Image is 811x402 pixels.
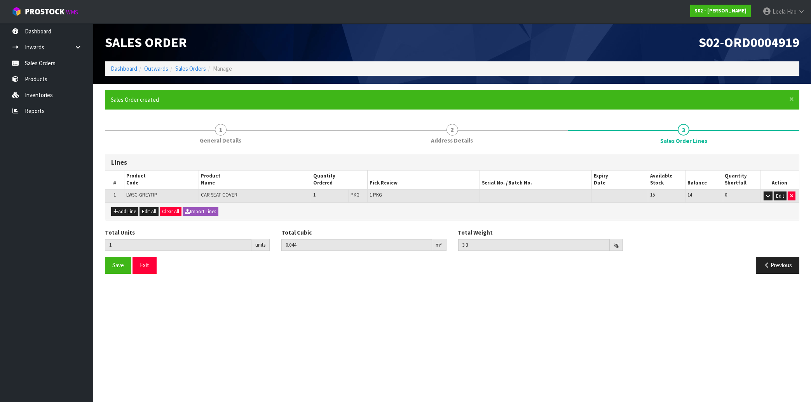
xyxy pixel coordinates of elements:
h3: Lines [111,159,793,166]
th: Product Name [199,171,311,189]
th: Balance [685,171,723,189]
span: CAR SEAT COVER [201,191,237,198]
button: Exit [133,257,157,273]
button: Add Line [111,207,138,216]
span: Sales Order Lines [660,137,707,145]
a: Dashboard [111,65,137,72]
div: kg [610,239,623,251]
th: Action [760,171,799,189]
span: Hao [787,8,797,15]
span: PKG [351,191,359,198]
span: Manage [213,65,232,72]
th: Available Stock [648,171,685,189]
div: units [251,239,270,251]
input: Total Units [105,239,251,251]
label: Total Weight [458,228,493,237]
label: Total Cubic [281,228,312,237]
span: ProStock [25,7,65,17]
span: 14 [687,191,692,198]
a: Sales Orders [175,65,206,72]
span: Leela [773,8,786,15]
strong: S02 - [PERSON_NAME] [694,7,746,14]
small: WMS [66,9,78,16]
span: 15 [650,191,655,198]
img: cube-alt.png [12,7,21,16]
span: 1 [113,191,116,198]
th: Pick Review [367,171,480,189]
input: Total Weight [458,239,610,251]
a: Outwards [144,65,168,72]
button: Edit All [140,207,159,216]
th: # [105,171,124,189]
button: Edit [774,191,787,201]
span: Sales Order Lines [105,149,799,280]
th: Quantity Ordered [311,171,367,189]
th: Quantity Shortfall [723,171,760,189]
div: m³ [432,239,446,251]
span: Sales Order created [111,96,159,103]
span: Address Details [431,136,473,144]
span: 1 [313,191,316,198]
span: Sales Order [105,34,187,50]
span: General Details [200,136,241,144]
span: Save [112,261,124,269]
span: 2 [446,124,458,136]
th: Product Code [124,171,199,189]
span: 1 [215,124,227,136]
span: × [789,94,794,104]
span: 0 [725,191,727,198]
span: LWSC-GREYTIP [126,191,157,198]
span: S02-ORD0004919 [699,34,799,50]
span: 3 [678,124,689,136]
button: Clear All [160,207,181,216]
button: Save [105,257,131,273]
span: 1 PKG [370,191,382,198]
th: Expiry Date [592,171,648,189]
th: Serial No. / Batch No. [480,171,592,189]
label: Total Units [105,228,135,237]
input: Total Cubic [281,239,432,251]
button: Import Lines [183,207,218,216]
button: Previous [756,257,799,273]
